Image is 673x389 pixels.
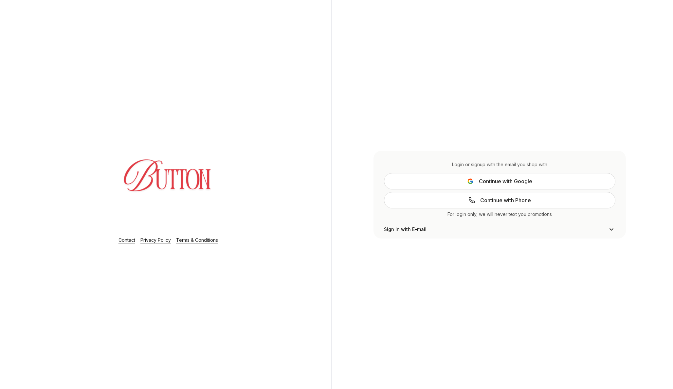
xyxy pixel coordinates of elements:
span: Continue with Google [479,177,532,185]
a: Contact [118,237,135,243]
a: Terms & Conditions [176,237,218,243]
div: For login only, we will never text you promotions [384,211,615,218]
img: Login Layout Image [105,135,231,229]
button: Continue with Google [384,173,615,189]
span: Continue with Phone [480,196,531,204]
div: Login or signup with the email you shop with [384,161,615,168]
span: Sign In with E-mail [384,226,427,233]
button: Sign In with E-mail [384,225,615,233]
a: Continue with Phone [384,192,615,208]
a: Privacy Policy [140,237,171,243]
